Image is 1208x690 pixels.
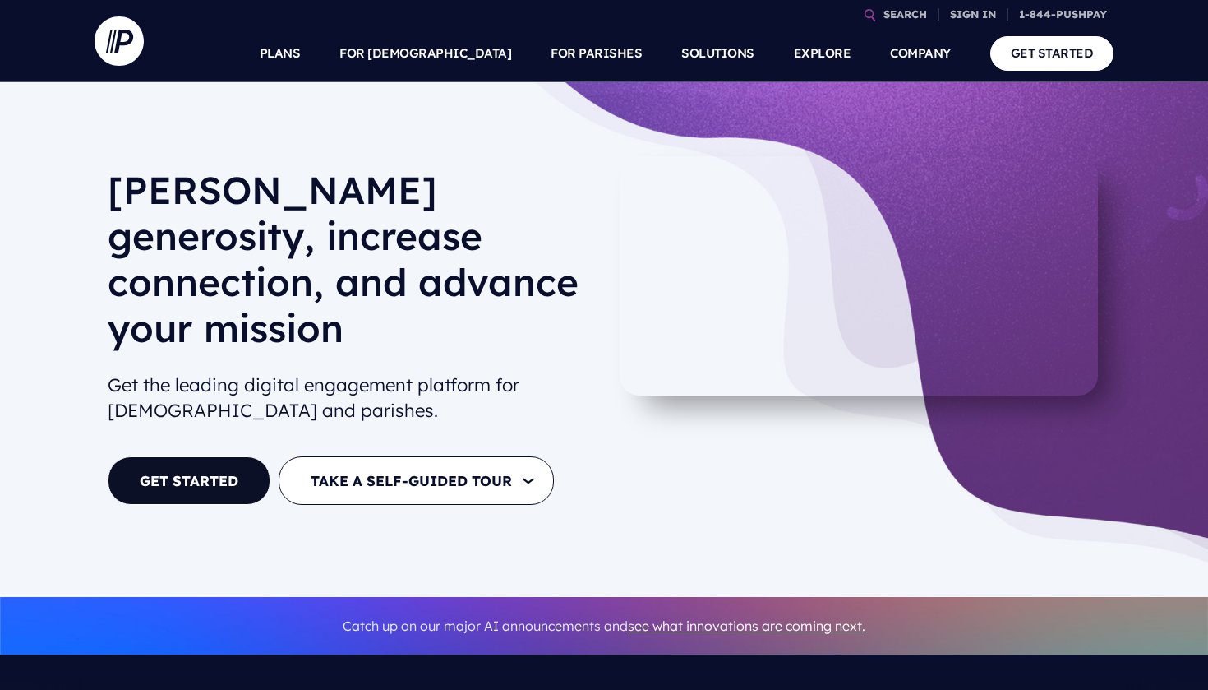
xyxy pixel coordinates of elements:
button: TAKE A SELF-GUIDED TOUR [279,456,554,505]
a: see what innovations are coming next. [628,618,865,634]
a: GET STARTED [990,36,1114,70]
h1: [PERSON_NAME] generosity, increase connection, and advance your mission [108,167,591,364]
a: SOLUTIONS [681,25,754,82]
a: PLANS [260,25,301,82]
a: COMPANY [890,25,951,82]
a: EXPLORE [794,25,851,82]
h2: Get the leading digital engagement platform for [DEMOGRAPHIC_DATA] and parishes. [108,366,591,430]
a: FOR [DEMOGRAPHIC_DATA] [339,25,511,82]
p: Catch up on our major AI announcements and [108,608,1100,645]
a: FOR PARISHES [551,25,642,82]
a: GET STARTED [108,456,270,505]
